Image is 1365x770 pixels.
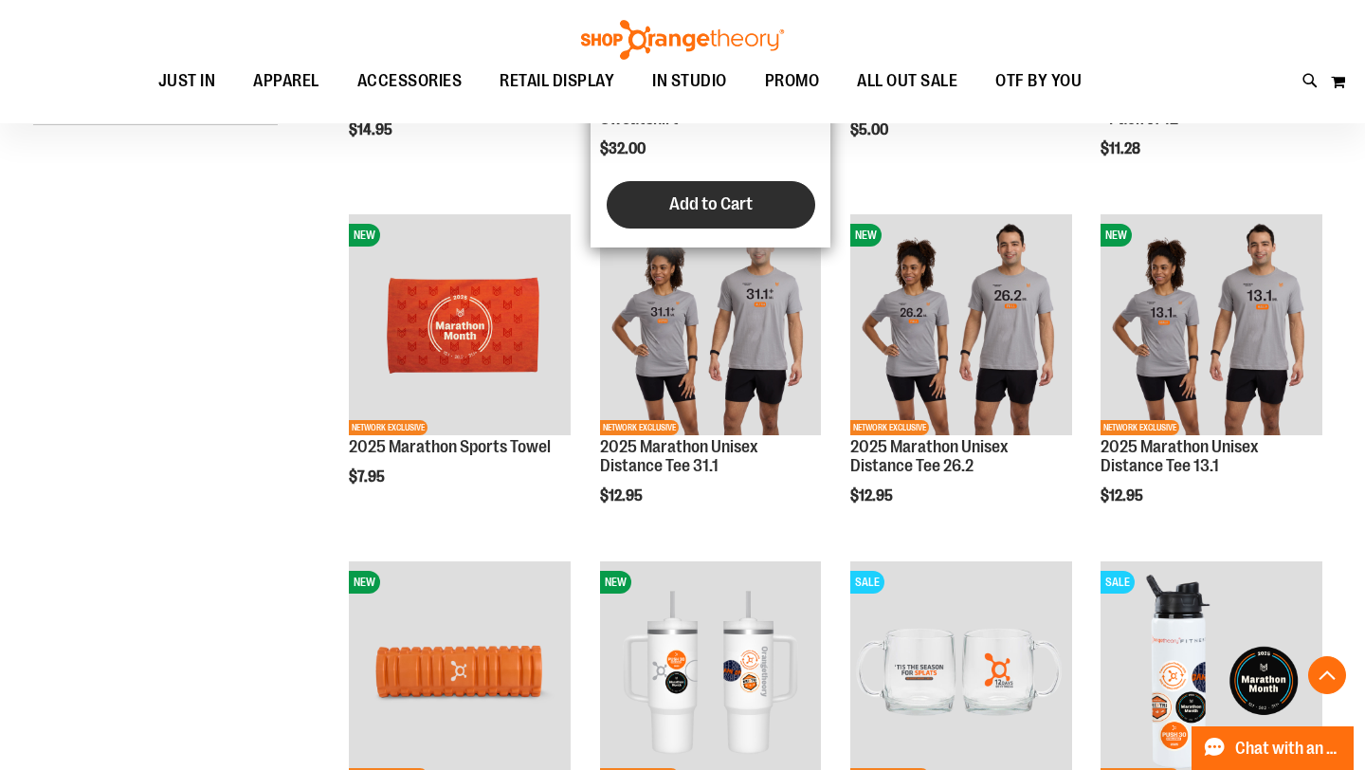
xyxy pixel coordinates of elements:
span: $12.95 [600,487,646,504]
span: NEW [349,224,380,247]
span: $7.95 [349,468,388,486]
span: $12.95 [850,487,896,504]
span: $14.95 [349,121,395,138]
span: Add to Cart [669,193,753,214]
div: product [591,205,831,553]
a: 2025 Marathon Unisex Distance Tee 13.1 [1101,437,1259,475]
span: NEW [600,571,631,594]
span: JUST IN [158,60,216,102]
a: 2025 Marathon Sports TowelNEWNETWORK EXCLUSIVE [349,214,571,439]
span: $32.00 [600,140,648,157]
span: NETWORK EXCLUSIVE [1101,420,1179,435]
button: Chat with an Expert [1192,726,1355,770]
span: RETAIL DISPLAY [500,60,614,102]
a: 2025 Marathon Unisex Distance Tee 26.2NEWNETWORK EXCLUSIVE [850,214,1072,439]
img: 2025 Marathon Unisex Distance Tee 13.1 [1101,214,1322,436]
a: 2025 Unisex Hell Week Hooded Sweatshirt [600,90,813,128]
span: $5.00 [850,121,891,138]
span: $11.28 [1101,140,1143,157]
button: Add to Cart [607,181,815,229]
img: 2025 Marathon Sports Towel [349,214,571,436]
div: product [339,205,580,535]
span: SALE [850,571,884,594]
button: Back To Top [1308,656,1346,694]
img: 2025 Marathon Unisex Distance Tee 26.2 [850,214,1072,436]
span: SALE [1101,571,1135,594]
a: 2025 Push 30 Sticker à la Carte - Pack of 12 [1101,90,1321,128]
span: NETWORK EXCLUSIVE [349,420,428,435]
a: 2025 Marathon Unisex Distance Tee 31.1NEWNETWORK EXCLUSIVE [600,214,822,439]
span: NETWORK EXCLUSIVE [850,420,929,435]
img: Shop Orangetheory [578,20,787,60]
span: OTF BY YOU [995,60,1082,102]
div: product [1091,205,1332,553]
a: 2025 Marathon Sports Towel [349,437,551,456]
span: NEW [349,571,380,594]
span: NETWORK EXCLUSIVE [600,420,679,435]
span: NEW [1101,224,1132,247]
a: 2025 Marathon Unisex Distance Tee 26.2 [850,437,1009,475]
span: NEW [850,224,882,247]
a: 2025 Marathon Unisex Distance Tee 13.1NEWNETWORK EXCLUSIVE [1101,214,1322,439]
span: APPAREL [253,60,319,102]
span: ACCESSORIES [357,60,463,102]
img: 2025 Marathon Unisex Distance Tee 31.1 [600,214,822,436]
span: $12.95 [1101,487,1146,504]
div: product [841,205,1082,553]
a: 2025 Marathon Unisex Distance Tee 31.1 [600,437,758,475]
span: IN STUDIO [652,60,727,102]
span: ALL OUT SALE [857,60,957,102]
span: PROMO [765,60,820,102]
span: Chat with an Expert [1235,740,1342,758]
